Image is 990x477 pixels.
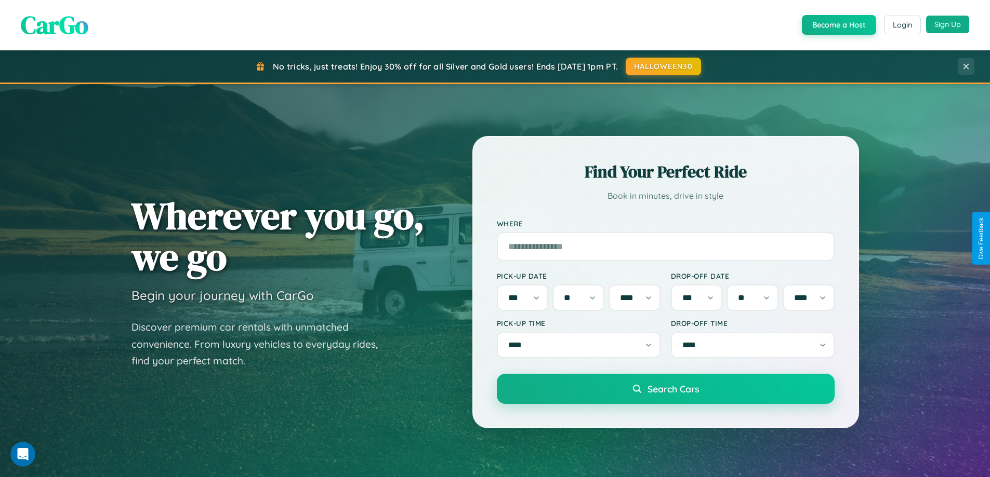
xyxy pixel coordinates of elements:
div: Give Feedback [978,217,985,260]
p: Discover premium car rentals with unmatched convenience. From luxury vehicles to everyday rides, ... [131,319,391,370]
label: Drop-off Date [671,271,835,280]
button: Search Cars [497,374,835,404]
h1: Wherever you go, we go [131,195,425,277]
label: Pick-up Time [497,319,661,328]
label: Drop-off Time [671,319,835,328]
button: Sign Up [926,16,969,33]
button: HALLOWEEN30 [626,58,701,75]
button: Become a Host [802,15,876,35]
label: Pick-up Date [497,271,661,280]
p: Book in minutes, drive in style [497,188,835,203]
label: Where [497,219,835,228]
h3: Begin your journey with CarGo [131,288,314,303]
span: Search Cars [648,383,699,394]
button: Login [884,16,921,34]
iframe: Intercom live chat [10,442,35,467]
h2: Find Your Perfect Ride [497,160,835,183]
span: No tricks, just treats! Enjoy 30% off for all Silver and Gold users! Ends [DATE] 1pm PT. [273,61,618,72]
span: CarGo [21,8,88,42]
